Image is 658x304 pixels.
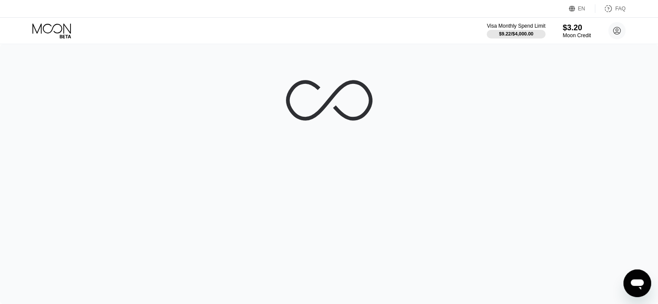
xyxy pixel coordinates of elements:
[499,31,533,36] div: $9.22 / $4,000.00
[563,23,591,32] div: $3.20
[563,23,591,38] div: $3.20Moon Credit
[615,6,626,12] div: FAQ
[487,23,545,38] div: Visa Monthly Spend Limit$9.22/$4,000.00
[595,4,626,13] div: FAQ
[623,269,651,297] iframe: Кнопка запуска окна обмена сообщениями
[487,23,545,29] div: Visa Monthly Spend Limit
[569,4,595,13] div: EN
[578,6,585,12] div: EN
[563,32,591,38] div: Moon Credit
